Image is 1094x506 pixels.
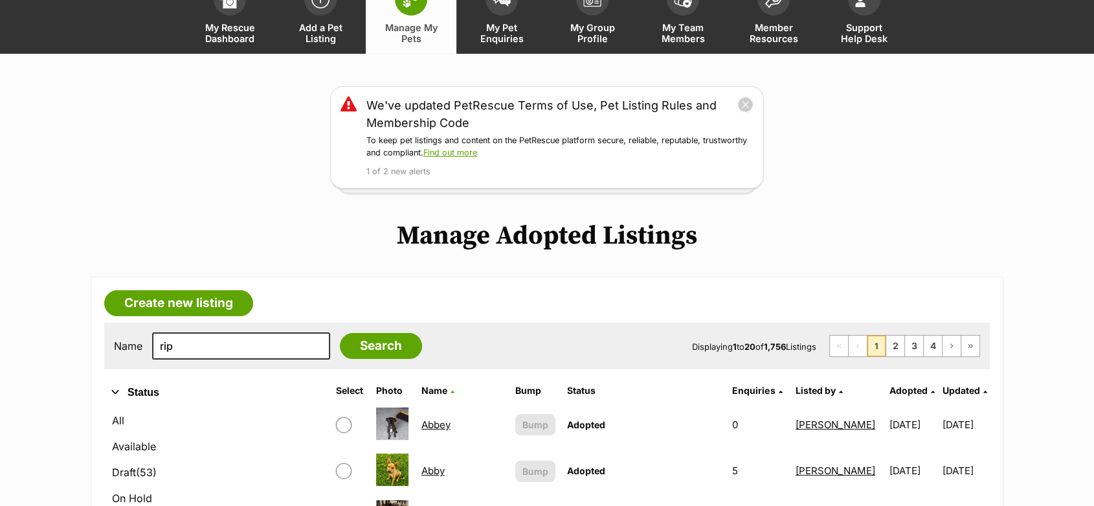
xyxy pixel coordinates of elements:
[366,97,737,132] a: We've updated PetRescue Terms of Use, Pet Listing Rules and Membership Code
[473,22,531,44] span: My Pet Enquiries
[829,335,980,357] nav: Pagination
[905,336,923,356] a: Page 3
[366,135,754,159] p: To keep pet listings and content on the PetRescue platform secure, reliable, reputable, trustwort...
[796,419,875,431] a: [PERSON_NAME]
[737,97,754,113] button: close
[522,465,548,478] span: Bump
[522,418,548,431] span: Bump
[421,465,445,477] a: Abby
[732,385,782,396] a: Enquiries
[796,465,875,477] a: [PERSON_NAME]
[567,465,605,476] span: Adopted
[421,419,451,431] a: Abbey
[867,336,886,356] span: Page 1
[733,341,737,352] strong: 1
[104,290,253,316] a: Create new listing
[515,461,555,482] button: Bump
[515,414,555,435] button: Bump
[727,402,789,447] td: 0
[563,22,621,44] span: My Group Profile
[849,336,867,356] span: Previous page
[376,454,408,486] img: Abby
[943,385,980,396] span: Updated
[104,435,317,458] a: Available
[830,336,848,356] span: First page
[884,448,941,493] td: [DATE]
[366,166,754,178] p: 1 of 2 new alerts
[692,341,816,352] span: Displaying to of Listings
[744,341,755,352] strong: 20
[371,380,415,401] th: Photo
[104,409,317,432] a: All
[382,22,440,44] span: Manage My Pets
[961,336,979,356] a: Last page
[331,380,370,401] th: Select
[114,340,142,352] label: Name
[291,22,350,44] span: Add a Pet Listing
[732,385,775,396] span: translation missing: en.admin.listings.index.attributes.enquiries
[764,341,786,352] strong: 1,756
[421,385,447,396] span: Name
[567,419,605,430] span: Adopted
[886,336,904,356] a: Page 2
[889,385,935,396] a: Adopted
[104,461,317,484] a: Draft
[796,385,843,396] a: Listed by
[889,385,928,396] span: Adopted
[727,448,789,493] td: 5
[421,385,454,396] a: Name
[201,22,259,44] span: My Rescue Dashboard
[835,22,893,44] span: Support Help Desk
[924,336,942,356] a: Page 4
[654,22,712,44] span: My Team Members
[340,333,422,359] input: Search
[104,384,317,401] button: Status
[136,465,157,480] span: (53)
[943,336,961,356] a: Next page
[510,380,561,401] th: Bump
[376,408,408,440] img: Abbey
[562,380,726,401] th: Status
[884,402,941,447] td: [DATE]
[796,385,836,396] span: Listed by
[423,148,477,157] a: Find out more
[744,22,803,44] span: Member Resources
[943,385,987,396] a: Updated
[943,448,988,493] td: [DATE]
[943,402,988,447] td: [DATE]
